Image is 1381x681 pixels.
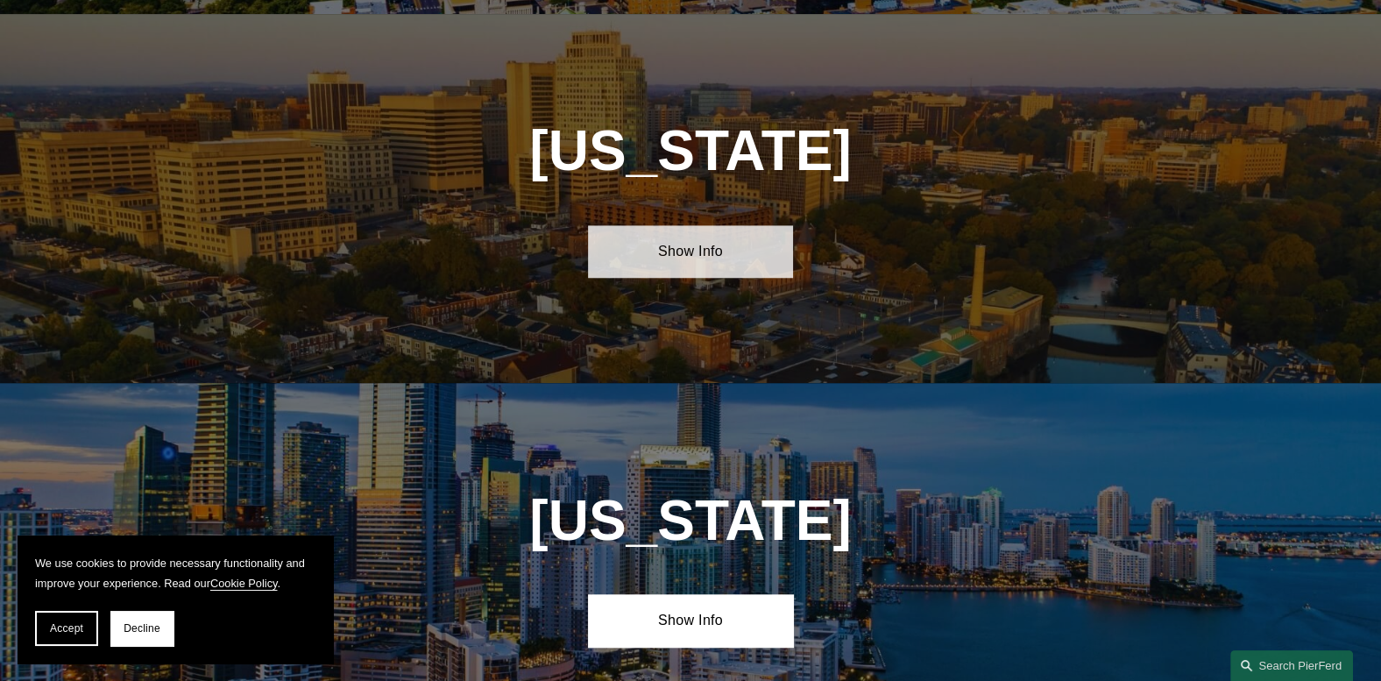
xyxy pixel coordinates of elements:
span: Accept [50,622,83,635]
a: Show Info [588,594,792,647]
a: Show Info [588,225,792,278]
button: Accept [35,611,98,646]
button: Decline [110,611,174,646]
a: Search this site [1230,650,1353,681]
a: Cookie Policy [210,577,278,590]
section: Cookie banner [18,536,333,663]
h1: [US_STATE] [486,489,896,553]
p: We use cookies to provide necessary functionality and improve your experience. Read our . [35,553,315,593]
span: Decline [124,622,160,635]
h1: [US_STATE] [435,119,945,183]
